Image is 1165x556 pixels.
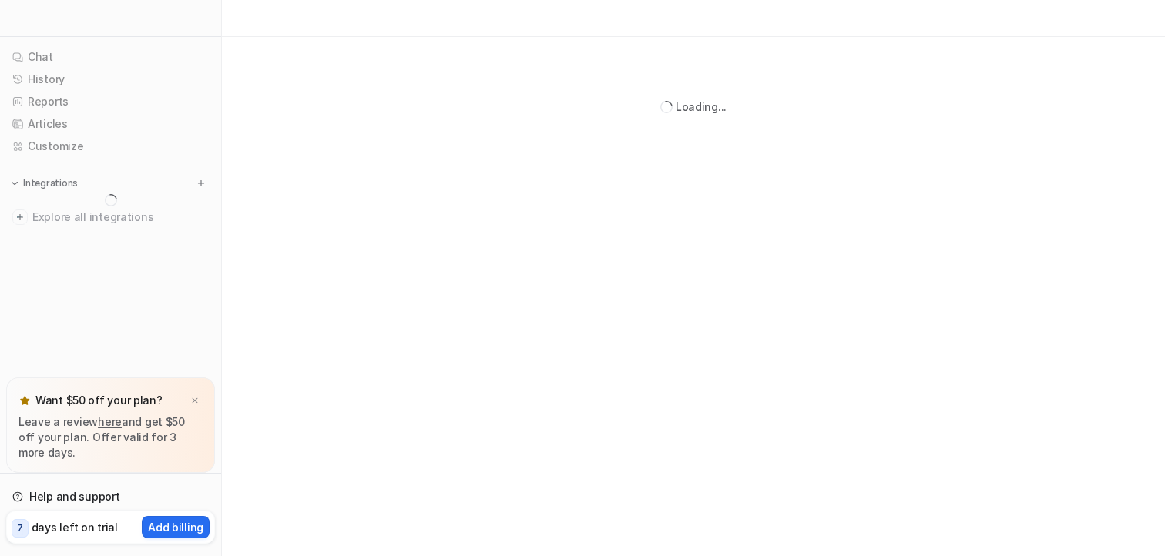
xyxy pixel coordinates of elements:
p: days left on trial [32,519,118,535]
a: Help and support [6,486,215,507]
img: expand menu [9,178,20,189]
a: Explore all integrations [6,206,215,228]
img: explore all integrations [12,209,28,225]
a: Chat [6,46,215,68]
span: Explore all integrations [32,205,209,229]
a: here [98,415,122,428]
p: Add billing [148,519,203,535]
div: Loading... [676,99,727,115]
button: Add billing [142,516,210,538]
button: Integrations [6,176,82,191]
p: Leave a review and get $50 off your plan. Offer valid for 3 more days. [18,414,203,461]
img: menu_add.svg [196,178,206,189]
a: History [6,69,215,90]
img: star [18,394,31,407]
img: x [190,396,200,406]
p: 7 [17,521,23,535]
p: Integrations [23,177,78,189]
a: Articles [6,113,215,135]
p: Want $50 off your plan? [35,393,163,408]
a: Customize [6,136,215,157]
a: Reports [6,91,215,112]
